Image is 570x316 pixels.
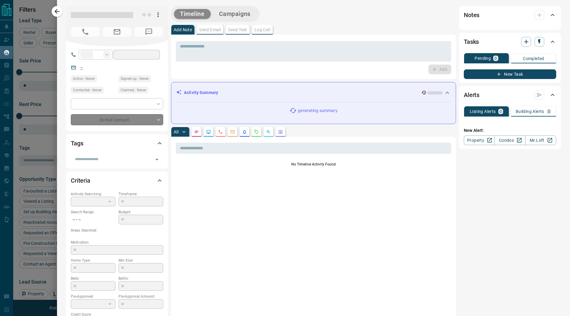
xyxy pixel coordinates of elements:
h2: Criteria [71,176,90,185]
p: 0 [499,109,502,114]
div: Do Not Contact [71,114,163,125]
a: Mr.Loft [525,135,556,145]
p: No Timeline Activity Found [176,162,451,167]
p: New Alert: [464,127,556,134]
svg: Listing Alerts [242,129,247,134]
p: All [174,130,178,134]
a: Condos [494,135,525,145]
p: Pre-Approved: [71,294,115,299]
span: No Number [134,27,163,37]
p: Areas Searched: [71,228,163,233]
h2: Tasks [464,37,479,47]
button: Open [153,155,161,164]
span: Active - Never [73,76,95,82]
svg: Requests [254,129,259,134]
svg: Notes [194,129,199,134]
button: Campaigns [213,9,256,19]
p: Home Type: [71,258,115,263]
span: Signed up - Never [121,76,149,82]
h2: Alerts [464,90,479,100]
span: No Number [71,27,100,37]
p: Completed [523,56,544,61]
h2: Tags [71,138,83,148]
p: -- - -- [71,215,115,225]
p: 0 [494,56,497,60]
p: 0 [548,109,550,114]
p: generating summary [298,108,337,114]
a: -- [80,65,83,70]
span: Contacted - Never [73,87,102,93]
svg: Agent Actions [278,129,283,134]
p: Listing Alerts [470,109,496,114]
svg: Emails [230,129,235,134]
p: Timeframe: [118,191,163,197]
p: Baths: [118,276,163,281]
p: Actively Searching: [71,191,115,197]
div: Criteria [71,173,163,188]
svg: Opportunities [266,129,271,134]
p: Beds: [71,276,115,281]
div: Activity Summary [176,87,451,98]
p: Search Range: [71,209,115,215]
p: Activity Summary [184,90,218,96]
p: Motivation: [71,240,163,245]
a: Property [464,135,495,145]
button: New Task [464,69,556,79]
button: Timeline [174,9,211,19]
div: Alerts [464,88,556,102]
p: Pending [475,56,491,60]
div: Tasks [464,35,556,49]
p: Min Size: [118,258,163,263]
span: Claimed - Never [121,87,146,93]
h2: Notes [464,10,479,20]
div: Notes [464,8,556,22]
p: Add Note [174,28,192,32]
svg: Calls [218,129,223,134]
div: Tags [71,136,163,150]
svg: Lead Browsing Activity [206,129,211,134]
p: Budget: [118,209,163,215]
span: No Email [103,27,131,37]
p: Pre-Approval Amount: [118,294,163,299]
p: Building Alerts [516,109,544,114]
